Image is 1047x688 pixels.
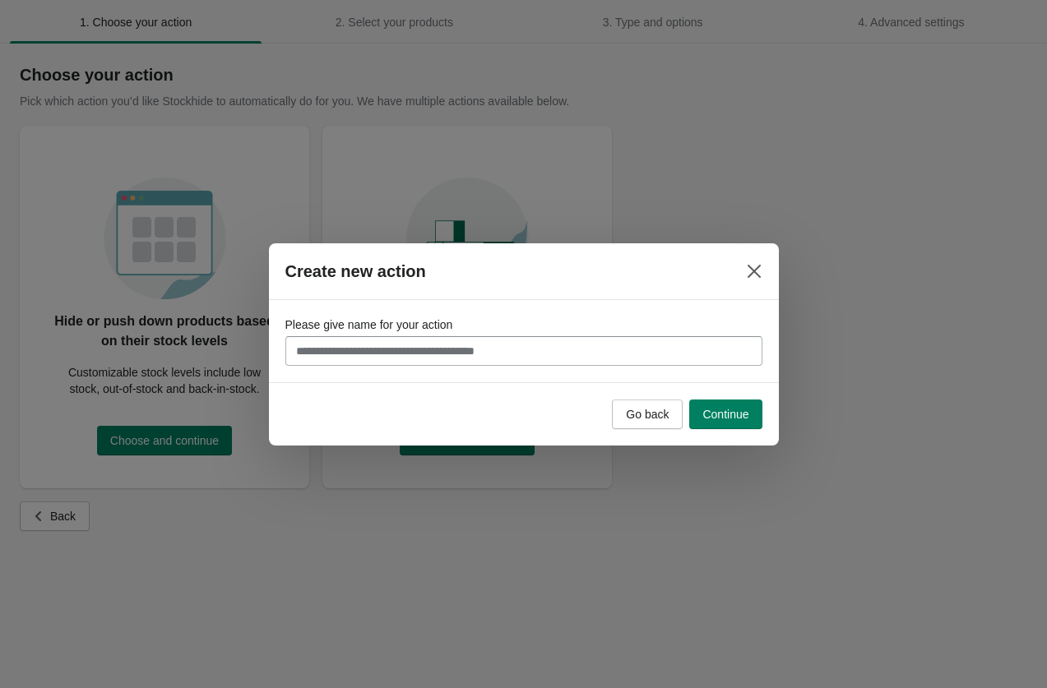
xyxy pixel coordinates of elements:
button: Continue [689,399,762,429]
span: Please give name for your action [285,318,453,331]
button: Go back [612,399,683,429]
h2: Create new action [285,261,426,281]
button: Close [739,256,769,286]
span: Continue [702,408,748,421]
span: Go back [626,408,669,421]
